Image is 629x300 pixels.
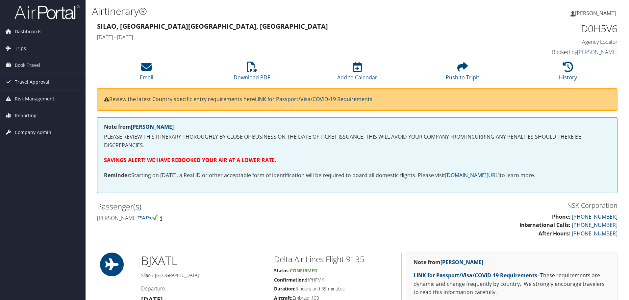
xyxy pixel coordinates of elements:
[495,38,617,45] h4: Agency Locator
[577,48,617,56] a: [PERSON_NAME]
[141,285,264,292] h4: Departure
[440,259,483,266] a: [PERSON_NAME]
[414,271,611,297] p: - These requirements are dynamic and change frequently by country. We strongly encourage traveler...
[104,156,276,164] strong: SAVINGS ALERT! WE HAVE REBOOKED YOUR AIR AT A LOWER RATE.
[138,214,159,220] img: tsa-precheck.png
[15,40,26,57] span: Trips
[274,286,295,292] strong: Duration:
[140,65,153,81] a: Email
[414,272,537,279] a: LINK for Passport/Visa/COVID-19 Requirements
[495,48,617,56] h4: Booked by
[414,259,483,266] strong: Note from
[290,267,317,274] span: Confirmed
[274,254,396,265] h2: Delta Air Lines Flight 9135
[445,172,500,179] a: [DOMAIN_NAME][URL]
[97,34,485,41] h4: [DATE] - [DATE]
[274,277,306,283] strong: Confirmation:
[15,107,37,124] span: Reporting
[362,201,617,210] h3: NSK Corporation
[97,214,352,222] h4: [PERSON_NAME]
[141,253,264,269] h1: BJX ATL
[274,277,396,283] h5: HPHFMK
[15,74,49,90] span: Travel Approval
[337,65,377,81] a: Add to Calendar
[15,124,51,141] span: Company Admin
[255,95,372,103] a: LINK for Passport/Visa/COVID-19 Requirements
[446,65,479,81] a: Push to Tripit
[97,22,328,31] strong: Silao, [GEOGRAPHIC_DATA] [GEOGRAPHIC_DATA], [GEOGRAPHIC_DATA]
[539,230,570,237] strong: After Hours:
[104,172,131,179] strong: Reminder:
[92,4,446,18] h1: Airtinerary®
[104,95,611,104] p: Review the latest Country specific entry requirements here
[97,201,352,212] h2: Passenger(s)
[274,267,290,274] strong: Status:
[131,123,174,130] a: [PERSON_NAME]
[104,133,611,150] p: PLEASE REVIEW THIS ITINERARY THOROUGHLY BY CLOSE OF BUSINESS ON THE DATE OF TICKET ISSUANCE. THIS...
[14,4,80,20] img: airportal-logo.png
[572,230,617,237] a: [PHONE_NUMBER]
[15,91,54,107] span: Risk Management
[274,286,396,292] h5: 3 hours and 35 minutes
[104,171,611,180] p: Starting on [DATE], a Real ID or other acceptable form of identification will be required to boar...
[15,57,40,73] span: Book Travel
[495,22,617,36] h1: D0H5V6
[104,123,174,130] strong: Note from
[15,23,41,40] span: Dashboards
[519,221,570,229] strong: International Calls:
[570,3,622,23] a: [PERSON_NAME]
[552,213,570,220] strong: Phone:
[572,221,617,229] a: [PHONE_NUMBER]
[234,65,270,81] a: Download PDF
[575,10,616,17] span: [PERSON_NAME]
[559,65,577,81] a: History
[141,272,264,279] h5: Silao / [GEOGRAPHIC_DATA]
[572,213,617,220] a: [PHONE_NUMBER]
